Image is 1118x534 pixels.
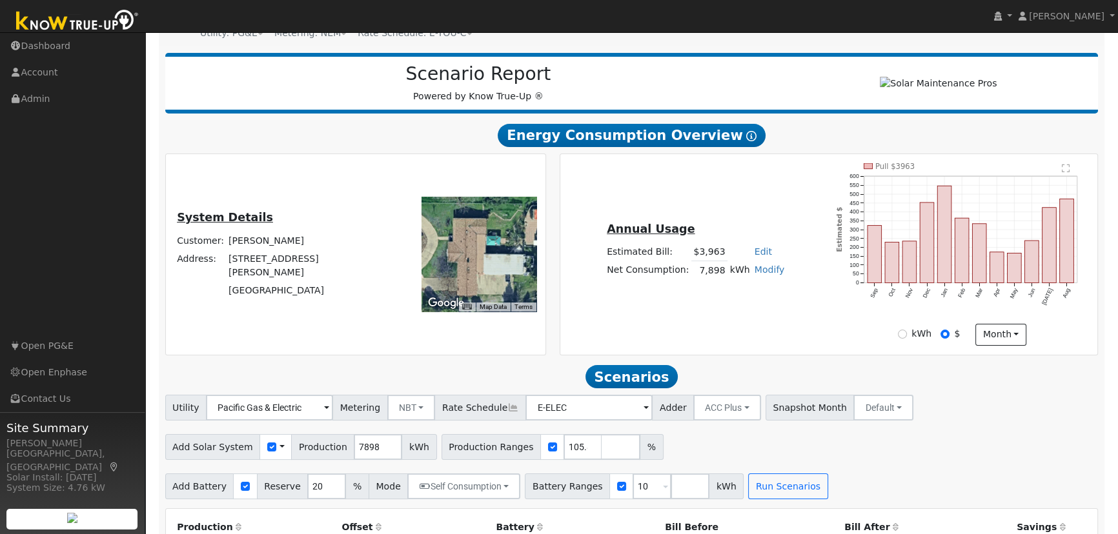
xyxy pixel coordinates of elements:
span: Adder [652,395,694,420]
text: Jan [939,287,949,298]
div: [GEOGRAPHIC_DATA], [GEOGRAPHIC_DATA] [6,447,138,474]
div: Metering: NEM [274,26,347,40]
input: Select a Rate Schedule [525,395,653,420]
text: 250 [849,235,859,242]
span: Rate Schedule [434,395,526,420]
button: Map Data [480,302,507,311]
text: May [1008,287,1019,300]
text: 350 [849,217,859,224]
td: [STREET_ADDRESS][PERSON_NAME] [227,250,380,281]
button: NBT [387,395,436,420]
td: kWh [727,261,752,280]
text: 300 [849,226,859,233]
rect: onclick="" [1060,199,1074,282]
td: Customer: [175,232,227,250]
rect: onclick="" [972,224,986,283]
td: Address: [175,250,227,281]
span: Reserve [257,473,309,499]
text: 150 [849,253,859,259]
input: kWh [898,330,907,339]
rect: onclick="" [937,186,951,282]
button: Keyboard shortcuts [462,302,471,311]
span: Savings [1017,522,1057,532]
text: Aug [1061,287,1072,299]
span: kWh [709,473,744,499]
rect: onclick="" [1025,241,1039,283]
img: Google [425,295,467,311]
span: Add Solar System [165,434,261,460]
button: ACC Plus [693,395,761,420]
rect: onclick="" [1008,253,1022,283]
input: Select a Utility [206,395,333,420]
button: Self Consumption [407,473,520,499]
text: 550 [849,182,859,188]
div: Powered by Know True-Up ® [172,63,786,103]
div: [PERSON_NAME] [6,437,138,450]
text: Jun [1027,287,1037,298]
text: 450 [849,200,859,206]
text: [DATE] [1041,287,1054,306]
label: kWh [911,327,931,341]
span: Production [291,434,354,460]
td: Net Consumption: [605,261,691,280]
img: Know True-Up [10,7,145,36]
button: Run Scenarios [748,473,828,499]
text: 600 [849,173,859,179]
text: Pull $3963 [875,162,915,171]
div: Utility: PG&E [200,26,263,40]
text: 500 [849,191,859,197]
button: Default [853,395,913,420]
div: System Size: 4.76 kW [6,481,138,495]
span: Site Summary [6,419,138,437]
text:  [1062,164,1071,173]
span: Energy Consumption Overview [498,124,765,147]
text: 100 [849,262,859,268]
rect: onclick="" [1042,208,1057,283]
rect: onclick="" [885,242,899,283]
rect: onclick="" [902,241,917,283]
text: 400 [849,208,859,215]
span: Mode [369,473,408,499]
text: Oct [887,287,897,298]
span: Add Battery [165,473,234,499]
h2: Scenario Report [178,63,778,85]
a: Modify [755,264,785,275]
rect: onclick="" [990,252,1004,283]
rect: onclick="" [868,226,882,283]
text: Dec [921,287,931,299]
span: Scenarios [585,365,678,388]
text: 0 [856,279,859,286]
td: [GEOGRAPHIC_DATA] [227,282,380,300]
text: 200 [849,244,859,250]
rect: onclick="" [920,203,934,283]
span: [PERSON_NAME] [1029,11,1104,21]
img: Solar Maintenance Pros [880,77,997,90]
u: System Details [177,211,273,224]
text: Feb [957,287,966,299]
a: Open this area in Google Maps (opens a new window) [425,295,467,311]
a: Map [108,462,120,472]
label: $ [954,327,960,341]
text: Estimated $ [835,207,842,252]
td: 7,898 [691,261,727,280]
text: Mar [974,287,984,299]
text: Apr [992,287,1002,298]
span: Snapshot Month [766,395,855,420]
rect: onclick="" [955,218,969,282]
text: Nov [904,287,914,299]
span: Battery Ranges [525,473,610,499]
i: Show Help [746,131,757,141]
span: Production Ranges [442,434,541,460]
text: Sep [869,287,879,299]
span: Alias: HETOUC [358,28,472,38]
input: $ [940,330,950,339]
td: $3,963 [691,242,727,261]
span: % [640,434,663,460]
div: Solar Install: [DATE] [6,471,138,484]
a: Edit [755,246,772,257]
button: month [975,324,1026,346]
span: kWh [401,434,436,460]
img: retrieve [67,513,77,523]
span: Utility [165,395,207,420]
span: % [345,473,369,499]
